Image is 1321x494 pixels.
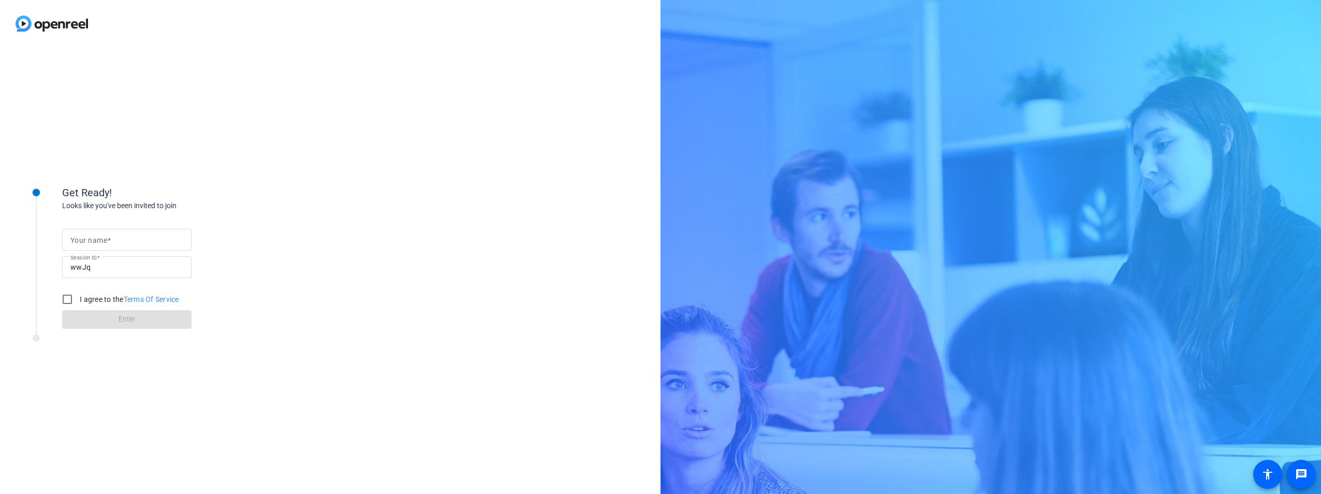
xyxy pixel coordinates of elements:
label: I agree to the [78,294,179,304]
mat-icon: accessibility [1261,468,1274,481]
mat-label: Your name [70,236,107,244]
div: Get Ready! [62,185,269,200]
mat-label: Session ID [70,254,97,260]
a: Terms Of Service [124,295,179,303]
div: Looks like you've been invited to join [62,200,269,211]
mat-icon: message [1295,468,1308,481]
